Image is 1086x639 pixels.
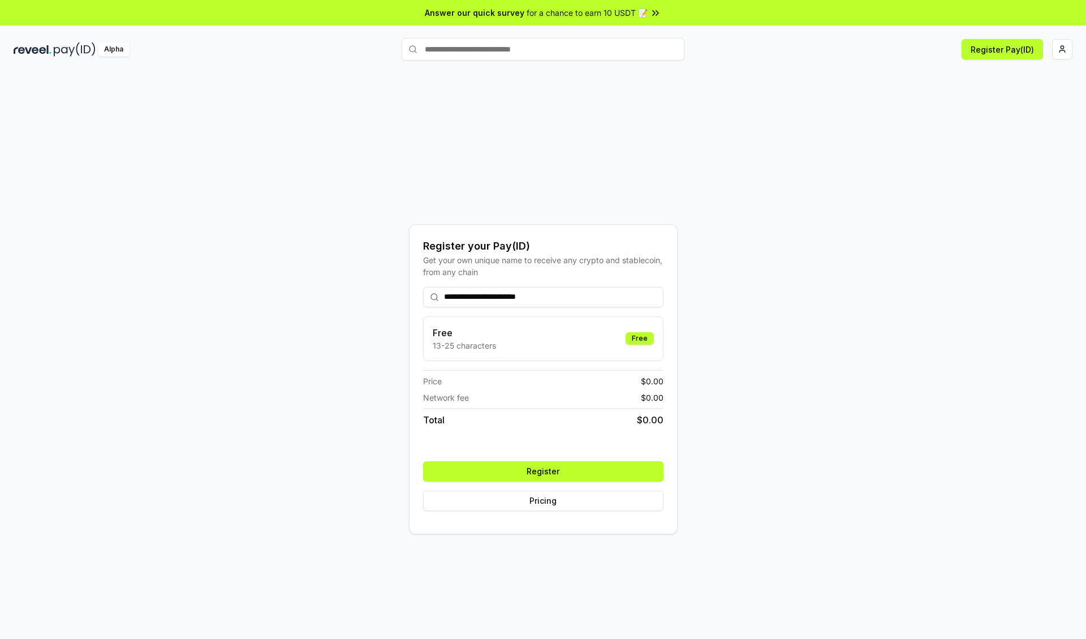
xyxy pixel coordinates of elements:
[98,42,130,57] div: Alpha
[423,392,469,404] span: Network fee
[425,7,524,19] span: Answer our quick survey
[962,39,1043,59] button: Register Pay(ID)
[423,375,442,387] span: Price
[54,42,96,57] img: pay_id
[637,413,663,427] span: $ 0.00
[423,254,663,278] div: Get your own unique name to receive any crypto and stablecoin, from any chain
[423,491,663,511] button: Pricing
[14,42,51,57] img: reveel_dark
[626,332,654,345] div: Free
[423,238,663,254] div: Register your Pay(ID)
[423,461,663,482] button: Register
[433,340,496,351] p: 13-25 characters
[527,7,648,19] span: for a chance to earn 10 USDT 📝
[641,392,663,404] span: $ 0.00
[641,375,663,387] span: $ 0.00
[433,326,496,340] h3: Free
[423,413,445,427] span: Total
